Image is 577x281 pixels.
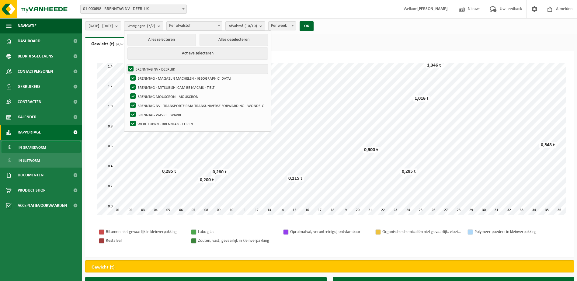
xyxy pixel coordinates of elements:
[18,18,36,33] span: Navigatie
[18,94,41,109] span: Contracten
[269,22,296,30] span: Per week
[161,168,178,175] div: 0,285 t
[2,141,81,153] a: In grafiekvorm
[268,21,296,30] span: Per week
[539,142,556,148] div: 0,548 t
[80,5,187,14] span: 01-000698 - BRENNTAG NV - DEERLIJK
[129,110,268,119] label: BRENNTAG WAVRE - WAVRE
[106,237,185,245] div: Restafval
[18,33,40,49] span: Dashboard
[18,64,53,79] span: Contactpersonen
[89,22,113,31] span: [DATE] - [DATE]
[300,21,314,31] button: OK
[85,21,121,30] button: [DATE] - [DATE]
[19,155,40,166] span: In lijstvorm
[290,228,369,236] div: Opruimafval, verontreinigd, ontvlambaar
[382,228,461,236] div: Organische chemicaliën niet gevaarlijk, vloeibaar in kleinverpakking
[426,62,443,68] div: 1,346 t
[147,24,155,28] count: (7/7)
[85,37,135,51] a: Gewicht (t)
[127,47,268,60] button: Actieve selecteren
[18,198,67,213] span: Acceptatievoorwaarden
[106,228,185,236] div: Bitumen niet gevaarlijk in kleinverpakking
[167,22,222,30] span: Per afvalstof
[198,237,277,245] div: Zouten, vast, gevaarlijk in kleinverpakking
[18,125,41,140] span: Rapportage
[114,43,129,46] span: (4,675 t)
[413,95,430,102] div: 1,016 t
[85,261,121,274] h2: Gewicht (t)
[18,168,43,183] span: Documenten
[129,92,268,101] label: BRENNTAG MOUSCRON - MOUSCRON
[129,119,268,128] label: WERF EUPRN - BRENNTAG - EUPEN
[129,74,268,83] label: BRENNTAG - MAGAZIJN MACHELEN - [GEOGRAPHIC_DATA]
[198,177,215,183] div: 0,200 t
[129,101,268,110] label: BRENNTAG NV - TRANSPORTFIRMA TRANSUNIVERSE FORWARDING - WONDELGEM
[417,7,448,11] strong: [PERSON_NAME]
[127,22,155,31] span: Vestigingen
[287,175,304,182] div: 0,215 t
[400,168,417,175] div: 0,285 t
[124,21,163,30] button: Vestigingen(7/7)
[18,183,45,198] span: Product Shop
[198,228,277,236] div: Labo-glas
[127,64,268,74] label: BRENNTAG NV - DEERLIJK
[229,22,257,31] span: Afvalstof
[166,21,222,30] span: Per afvalstof
[245,24,257,28] count: (10/10)
[211,169,228,175] div: 0,280 t
[19,142,46,153] span: In grafiekvorm
[18,79,40,94] span: Gebruikers
[2,154,81,166] a: In lijstvorm
[18,49,53,64] span: Bedrijfsgegevens
[129,83,268,92] label: BRENNTAG - MITSUBISHI CAM BE NV-CMS - TIELT
[363,147,380,153] div: 0,500 t
[225,21,265,30] button: Afvalstof(10/10)
[200,34,268,46] button: Alles deselecteren
[18,109,36,125] span: Kalender
[127,34,196,46] button: Alles selecteren
[81,5,186,13] span: 01-000698 - BRENNTAG NV - DEERLIJK
[474,228,554,236] div: Polymeer poeders in kleinverpakking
